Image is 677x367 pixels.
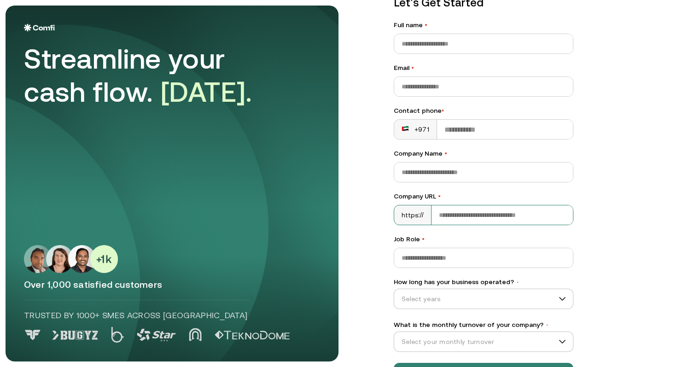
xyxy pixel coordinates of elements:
[425,21,427,29] span: •
[215,331,290,340] img: Logo 5
[438,192,441,200] span: •
[516,279,519,285] span: •
[394,277,573,287] label: How long has your business operated?
[402,125,429,134] div: +971
[111,327,124,343] img: Logo 2
[394,106,573,116] div: Contact phone
[24,42,282,109] div: Streamline your cash flow.
[52,331,98,340] img: Logo 1
[444,150,447,157] span: •
[394,192,573,201] label: Company URL
[24,330,41,340] img: Logo 0
[545,322,549,328] span: •
[411,64,414,71] span: •
[394,149,573,158] label: Company Name
[422,235,425,243] span: •
[24,24,55,31] img: Logo
[442,107,444,114] span: •
[394,320,573,330] label: What is the monthly turnover of your company?
[189,328,202,341] img: Logo 4
[394,234,573,244] label: Job Role
[161,76,252,108] span: [DATE].
[394,63,573,73] label: Email
[394,20,573,30] label: Full name
[394,205,432,225] div: https://
[137,329,176,341] img: Logo 3
[24,279,320,291] p: Over 1,000 satisfied customers
[24,309,249,321] p: Trusted by 1000+ SMEs across [GEOGRAPHIC_DATA]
